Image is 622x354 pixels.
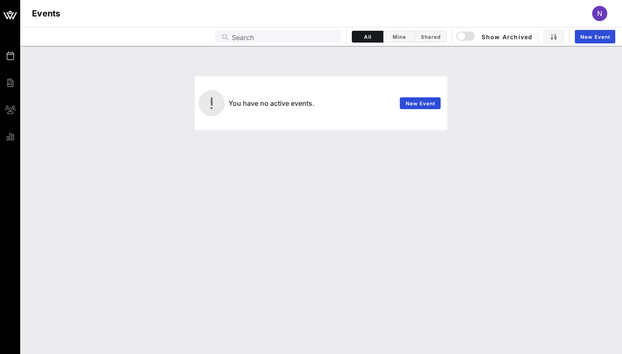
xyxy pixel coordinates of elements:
h1: Events [32,7,61,20]
span: Shared [420,34,441,40]
span: You have no active events. [229,99,314,107]
button: All [352,31,383,43]
span: New Event [580,34,610,40]
button: Mine [383,31,415,43]
span: N [597,9,602,18]
div: N [592,6,607,21]
button: Show Archived [457,29,533,44]
a: New Event [400,97,441,109]
span: All [357,34,378,40]
button: Shared [415,31,447,43]
a: New Event [575,30,615,43]
span: Show Archived [457,32,533,42]
span: Mine [388,34,409,40]
span: New Event [405,100,436,107]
